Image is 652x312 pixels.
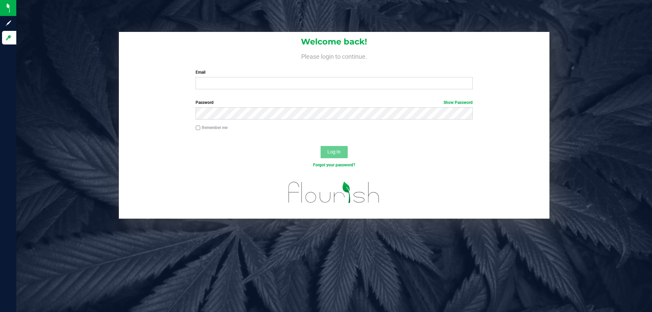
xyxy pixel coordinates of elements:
[196,100,214,105] span: Password
[119,52,549,60] h4: Please login to continue.
[196,69,472,75] label: Email
[280,175,388,210] img: flourish_logo.svg
[119,37,549,46] h1: Welcome back!
[196,125,228,131] label: Remember me
[5,34,12,41] inline-svg: Log in
[196,126,200,130] input: Remember me
[5,20,12,26] inline-svg: Sign up
[321,146,348,158] button: Log In
[327,149,341,154] span: Log In
[443,100,473,105] a: Show Password
[313,163,355,167] a: Forgot your password?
